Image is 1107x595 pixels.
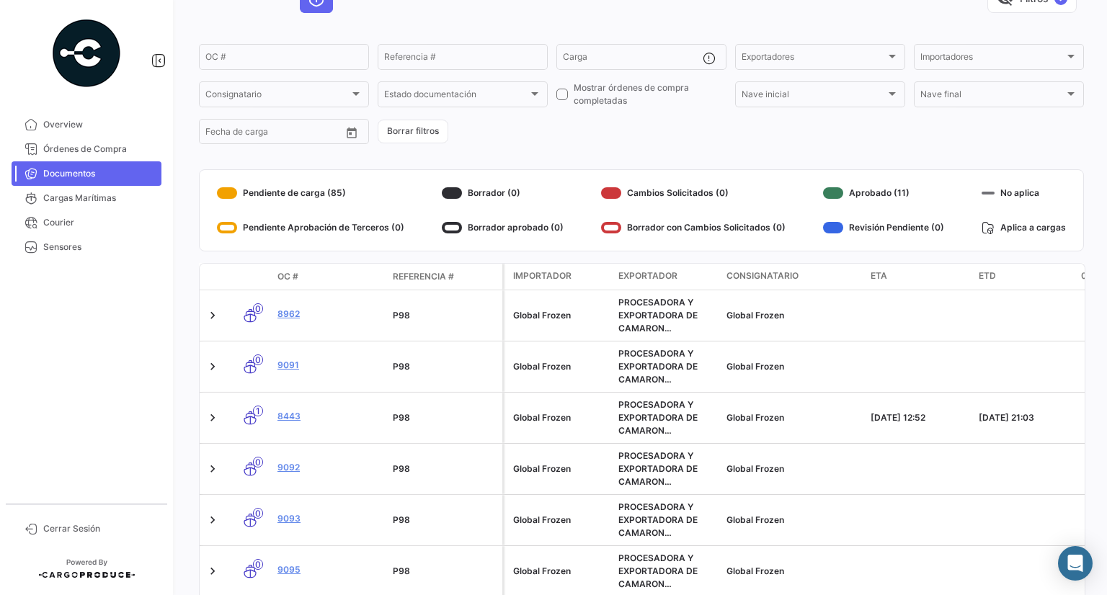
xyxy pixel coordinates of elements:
[277,308,381,321] a: 8962
[253,354,263,365] span: 0
[205,411,220,425] a: Expand/Collapse Row
[205,91,350,102] span: Consignatario
[513,514,607,527] div: Global Frozen
[823,216,944,239] div: Revisión Pendiente (0)
[205,129,231,139] input: Desde
[241,129,306,139] input: Hasta
[12,186,161,210] a: Cargas Marítimas
[726,412,784,423] span: Global Frozen
[513,462,607,475] div: Global Frozen
[205,359,220,374] a: Expand/Collapse Row
[253,406,263,416] span: 1
[726,463,784,474] span: Global Frozen
[253,508,263,519] span: 0
[726,565,784,576] span: Global Frozen
[618,501,715,540] div: PROCESADORA Y EXPORTADORA DE CAMARON PROCAMARONEX C. LTDA.
[513,411,607,424] div: Global Frozen
[43,192,156,205] span: Cargas Marítimas
[513,565,607,578] div: Global Frozen
[601,182,786,205] div: Cambios Solicitados (0)
[253,559,263,570] span: 0
[823,182,944,205] div: Aprobado (11)
[43,118,156,131] span: Overview
[277,410,381,423] a: 8443
[12,210,161,235] a: Courier
[277,359,381,372] a: 9091
[726,310,784,321] span: Global Frozen
[393,360,497,373] div: P98
[341,122,363,143] button: Open calendar
[43,167,156,180] span: Documentos
[205,564,220,578] a: Expand/Collapse Row
[442,216,564,239] div: Borrador aprobado (0)
[387,264,502,289] datatable-header-cell: Referencia #
[721,264,865,290] datatable-header-cell: Consignatario
[513,309,607,322] div: Global Frozen
[513,269,572,282] span: Importador
[618,552,715,591] div: PROCESADORA Y EXPORTADORA DE CAMARON PROCAMARONEX C. LTDA.
[601,216,786,239] div: Borrador con Cambios Solicitados (0)
[618,449,715,488] div: PROCESADORA Y EXPORTADORA DE CAMARON PROCAMARONEX C. LTDA.
[12,235,161,259] a: Sensores
[574,81,726,107] span: Mostrar órdenes de compra completadas
[277,563,381,576] a: 9095
[217,216,404,239] div: Pendiente Aprobación de Terceros (0)
[871,411,967,424] div: [DATE] 12:52
[378,120,448,143] button: Borrar filtros
[513,360,607,373] div: Global Frozen
[393,270,454,283] span: Referencia #
[205,513,220,527] a: Expand/Collapse Row
[613,264,721,290] datatable-header-cell: Exportador
[277,270,298,283] span: OC #
[726,514,784,525] span: Global Frozen
[277,461,381,474] a: 9092
[393,309,497,322] div: P98
[43,241,156,254] span: Sensores
[442,182,564,205] div: Borrador (0)
[1058,546,1093,581] div: Abrir Intercom Messenger
[205,308,220,323] a: Expand/Collapse Row
[228,271,272,282] datatable-header-cell: Modo de Transporte
[217,182,404,205] div: Pendiente de carga (85)
[504,264,613,290] datatable-header-cell: Importador
[277,512,381,525] a: 9093
[12,112,161,137] a: Overview
[726,269,799,282] span: Consignatario
[726,361,784,372] span: Global Frozen
[272,264,387,289] datatable-header-cell: OC #
[618,269,677,282] span: Exportador
[393,411,497,424] div: P98
[979,411,1075,424] div: [DATE] 21:03
[384,91,528,102] span: Estado documentación
[742,54,886,64] span: Exportadores
[43,143,156,156] span: Órdenes de Compra
[50,17,123,89] img: powered-by.png
[393,462,497,475] div: P98
[253,457,263,467] span: 0
[982,182,1066,205] div: No aplica
[12,161,161,186] a: Documentos
[618,296,715,335] div: PROCESADORA Y EXPORTADORA DE CAMARON PROCAMARONEX C. LTDA.
[618,347,715,386] div: PROCESADORA Y EXPORTADORA DE CAMARON PROCAMARONEX C. LTDA.
[618,398,715,437] div: PROCESADORA Y EXPORTADORA DE CAMARON PROCAMARONEX C. LTDA.
[205,462,220,476] a: Expand/Collapse Row
[982,216,1066,239] div: Aplica a cargas
[742,91,886,102] span: Nave inicial
[253,303,263,314] span: 0
[43,216,156,229] span: Courier
[979,269,996,282] span: ETD
[865,264,973,290] datatable-header-cell: ETA
[871,269,887,282] span: ETA
[920,91,1064,102] span: Nave final
[393,565,497,578] div: P98
[393,514,497,527] div: P98
[920,54,1064,64] span: Importadores
[973,264,1081,290] datatable-header-cell: ETD
[43,522,156,535] span: Cerrar Sesión
[12,137,161,161] a: Órdenes de Compra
